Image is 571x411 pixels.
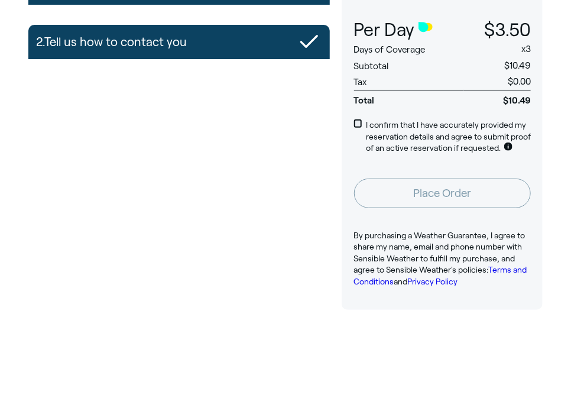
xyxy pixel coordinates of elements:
[408,277,458,286] a: Privacy Policy
[354,77,367,87] span: Tax
[464,90,531,107] span: $10.49
[354,20,415,40] span: Per Day
[354,265,527,286] a: Terms and Conditions
[354,61,389,71] span: Subtotal
[354,230,531,288] p: By purchasing a Weather Guarantee, I agree to share my name, email and phone number with Sensible...
[342,326,543,409] iframe: Customer reviews powered by Trustpilot
[36,29,187,55] h2: 2. Tell us how to contact you
[354,90,464,107] span: Total
[484,20,531,40] span: $3.50
[521,44,531,54] span: x 3
[366,119,531,154] p: I confirm that I have accurately provided my reservation details and agree to submit proof of an ...
[354,179,531,208] button: Place Order
[504,60,531,70] span: $10.49
[508,76,531,86] span: $0.00
[354,44,426,54] span: Days of Coverage
[28,25,330,59] button: 2.Tell us how to contact you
